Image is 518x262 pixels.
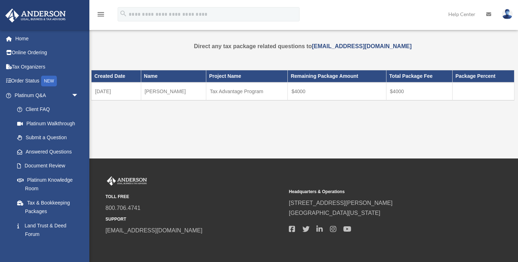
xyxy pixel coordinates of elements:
[5,60,89,74] a: Tax Organizers
[5,74,89,89] a: Order StatusNEW
[141,82,206,100] td: [PERSON_NAME]
[119,10,127,17] i: search
[206,82,287,100] td: Tax Advantage Program
[97,12,105,19] a: menu
[92,82,141,100] td: [DATE]
[141,70,206,82] th: Name
[289,188,467,196] small: Headquarters & Operations
[386,82,452,100] td: $4000
[386,70,452,82] th: Total Package Fee
[97,10,105,19] i: menu
[92,70,141,82] th: Created Date
[10,196,86,218] a: Tax & Bookkeeping Packages
[41,76,57,86] div: NEW
[288,82,386,100] td: $4000
[3,9,68,22] img: Anderson Advisors Platinum Portal
[502,9,513,19] img: User Pic
[10,145,89,159] a: Answered Questions
[312,43,411,49] a: [EMAIL_ADDRESS][DOMAIN_NAME]
[194,43,412,49] strong: Direct any tax package related questions to
[10,102,89,117] a: Client FAQ
[5,88,89,102] a: Platinum Q&Aarrow_drop_down
[289,200,393,206] a: [STREET_ADDRESS][PERSON_NAME]
[105,205,140,211] a: 800.706.4741
[289,210,380,216] a: [GEOGRAPHIC_DATA][US_STATE]
[5,31,89,46] a: Home
[10,116,89,131] a: Platinum Walkthrough
[206,70,287,82] th: Project Name
[105,176,148,186] img: Anderson Advisors Platinum Portal
[71,88,86,103] span: arrow_drop_down
[5,46,89,60] a: Online Ordering
[452,70,514,82] th: Package Percent
[10,173,89,196] a: Platinum Knowledge Room
[105,193,284,201] small: TOLL FREE
[10,131,89,145] a: Submit a Question
[105,227,202,233] a: [EMAIL_ADDRESS][DOMAIN_NAME]
[288,70,386,82] th: Remaining Package Amount
[105,216,284,223] small: SUPPORT
[10,218,89,241] a: Land Trust & Deed Forum
[10,159,89,173] a: Document Review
